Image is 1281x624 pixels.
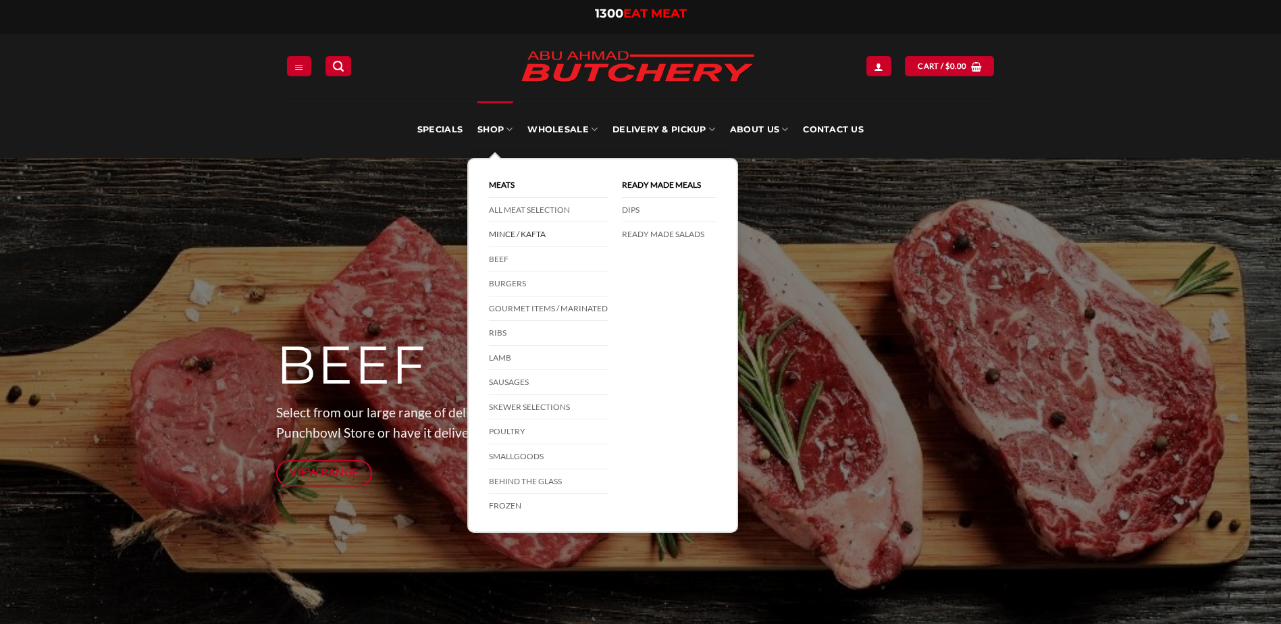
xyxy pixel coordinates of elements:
[489,469,608,494] a: Behind The Glass
[623,6,687,21] span: EAT MEAT
[489,222,608,247] a: Mince / Kafta
[489,321,608,346] a: Ribs
[489,346,608,371] a: Lamb
[325,56,351,76] a: Search
[276,460,373,486] a: View Range
[276,333,427,398] span: BEEF
[290,464,359,481] span: View Range
[489,370,608,395] a: Sausages
[489,198,608,223] a: All Meat Selection
[527,101,598,158] a: Wholesale
[489,419,608,444] a: Poultry
[945,61,967,70] bdi: 0.00
[730,101,788,158] a: About Us
[509,42,766,93] img: Abu Ahmad Butchery
[622,222,716,246] a: Ready Made Salads
[612,101,715,158] a: Delivery & Pickup
[918,60,966,72] span: Cart /
[595,6,687,21] a: 1300EAT MEAT
[489,444,608,469] a: Smallgoods
[489,296,608,321] a: Gourmet Items / Marinated
[489,271,608,296] a: Burgers
[417,101,463,158] a: Specials
[866,56,891,76] a: Login
[595,6,623,21] span: 1300
[287,56,311,76] a: Menu
[622,173,716,198] a: Ready Made Meals
[477,101,513,158] a: SHOP
[905,56,994,76] a: View cart
[489,494,608,518] a: Frozen
[622,198,716,223] a: DIPS
[803,101,864,158] a: Contact Us
[276,405,706,441] span: Select from our large range of delicious Order online & collect from our Punchbowl Store or have ...
[489,173,608,198] a: Meats
[489,247,608,272] a: Beef
[489,395,608,420] a: Skewer Selections
[945,60,950,72] span: $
